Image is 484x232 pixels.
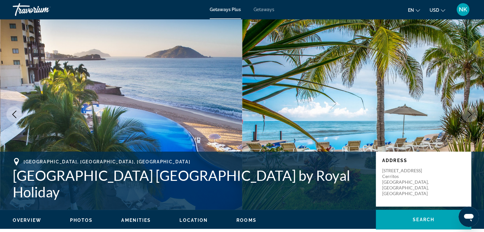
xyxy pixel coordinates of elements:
[236,217,256,223] button: Rooms
[382,168,433,196] p: [STREET_ADDRESS] Cerritos [GEOGRAPHIC_DATA], [GEOGRAPHIC_DATA], [GEOGRAPHIC_DATA]
[24,159,190,164] span: [GEOGRAPHIC_DATA], [GEOGRAPHIC_DATA], [GEOGRAPHIC_DATA]
[210,7,241,12] a: Getaways Plus
[13,167,369,200] h1: [GEOGRAPHIC_DATA] [GEOGRAPHIC_DATA] by Royal Holiday
[70,217,93,223] button: Photos
[376,210,471,229] button: Search
[459,6,467,13] span: NK
[413,217,434,222] span: Search
[430,8,439,13] span: USD
[13,217,41,223] button: Overview
[121,217,151,223] button: Amenities
[6,106,22,122] button: Previous image
[408,5,420,15] button: Change language
[382,158,465,163] p: Address
[408,8,414,13] span: en
[462,106,478,122] button: Next image
[13,1,76,18] a: Travorium
[430,5,445,15] button: Change currency
[455,3,471,16] button: User Menu
[459,207,479,227] iframe: Button to launch messaging window
[179,217,208,223] button: Location
[254,7,274,12] a: Getaways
